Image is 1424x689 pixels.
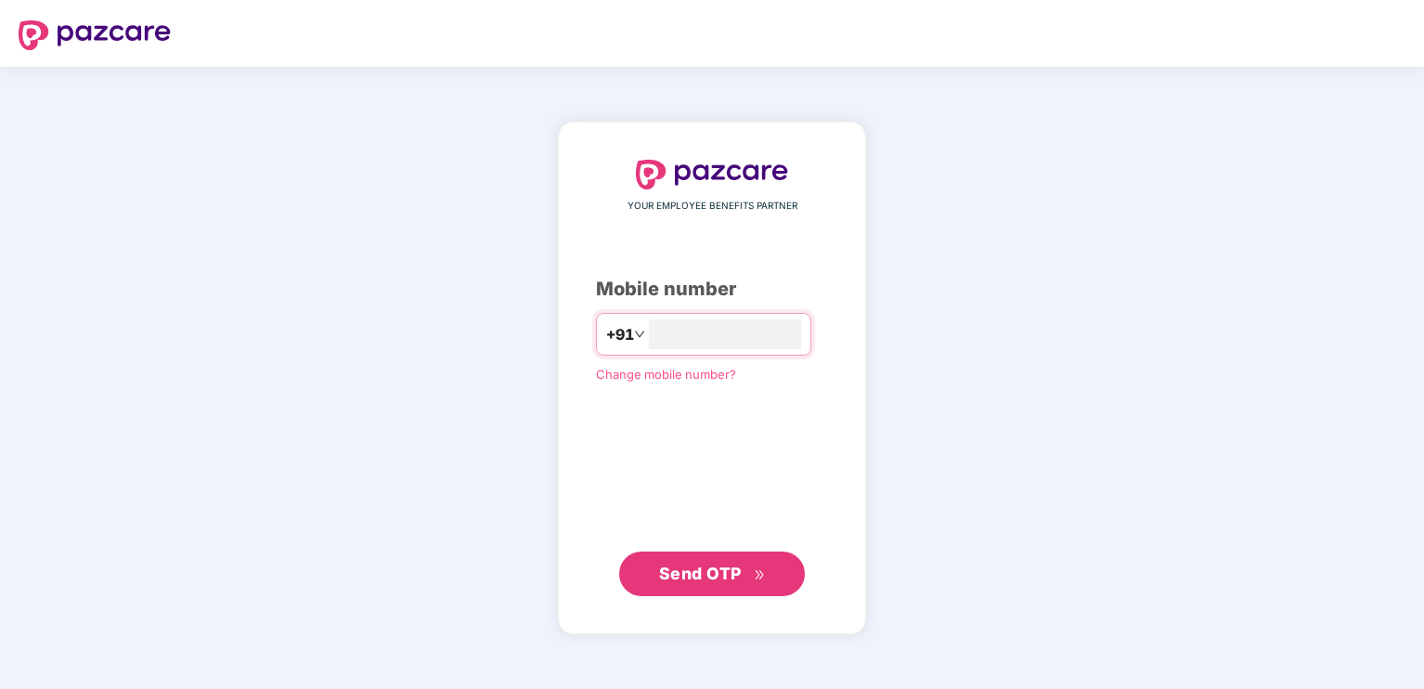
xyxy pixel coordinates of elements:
[628,199,797,214] span: YOUR EMPLOYEE BENEFITS PARTNER
[636,160,788,189] img: logo
[634,329,645,340] span: down
[596,367,736,382] a: Change mobile number?
[19,20,171,50] img: logo
[659,564,742,583] span: Send OTP
[606,323,634,346] span: +91
[596,275,828,304] div: Mobile number
[619,552,805,596] button: Send OTPdouble-right
[754,569,766,581] span: double-right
